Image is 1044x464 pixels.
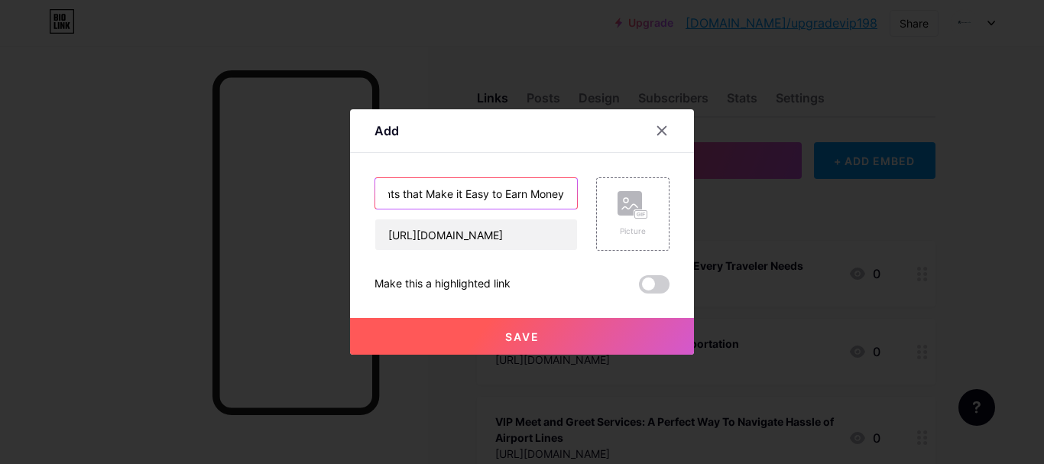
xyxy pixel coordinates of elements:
input: URL [375,219,577,250]
button: Save [350,318,694,355]
input: Title [375,178,577,209]
div: Make this a highlighted link [374,275,511,294]
div: Picture [618,226,648,237]
span: Save [505,330,540,343]
div: Add [374,122,399,140]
